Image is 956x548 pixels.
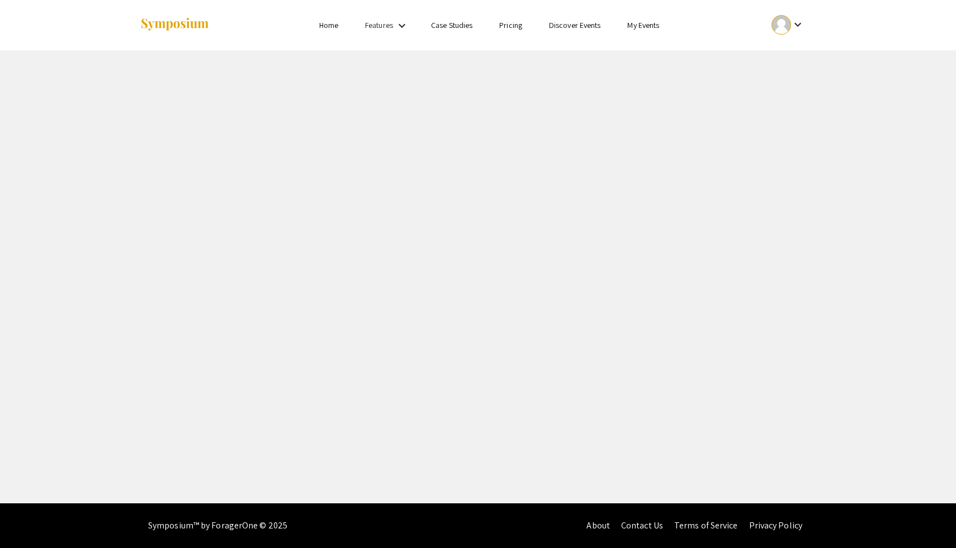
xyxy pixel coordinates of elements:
[549,20,601,30] a: Discover Events
[431,20,472,30] a: Case Studies
[621,520,663,531] a: Contact Us
[760,12,816,37] button: Expand account dropdown
[140,17,210,32] img: Symposium by ForagerOne
[148,503,287,548] div: Symposium™ by ForagerOne © 2025
[749,520,802,531] a: Privacy Policy
[499,20,522,30] a: Pricing
[365,20,393,30] a: Features
[586,520,610,531] a: About
[791,18,804,31] mat-icon: Expand account dropdown
[8,498,48,540] iframe: Chat
[627,20,659,30] a: My Events
[319,20,338,30] a: Home
[674,520,738,531] a: Terms of Service
[395,19,409,32] mat-icon: Expand Features list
